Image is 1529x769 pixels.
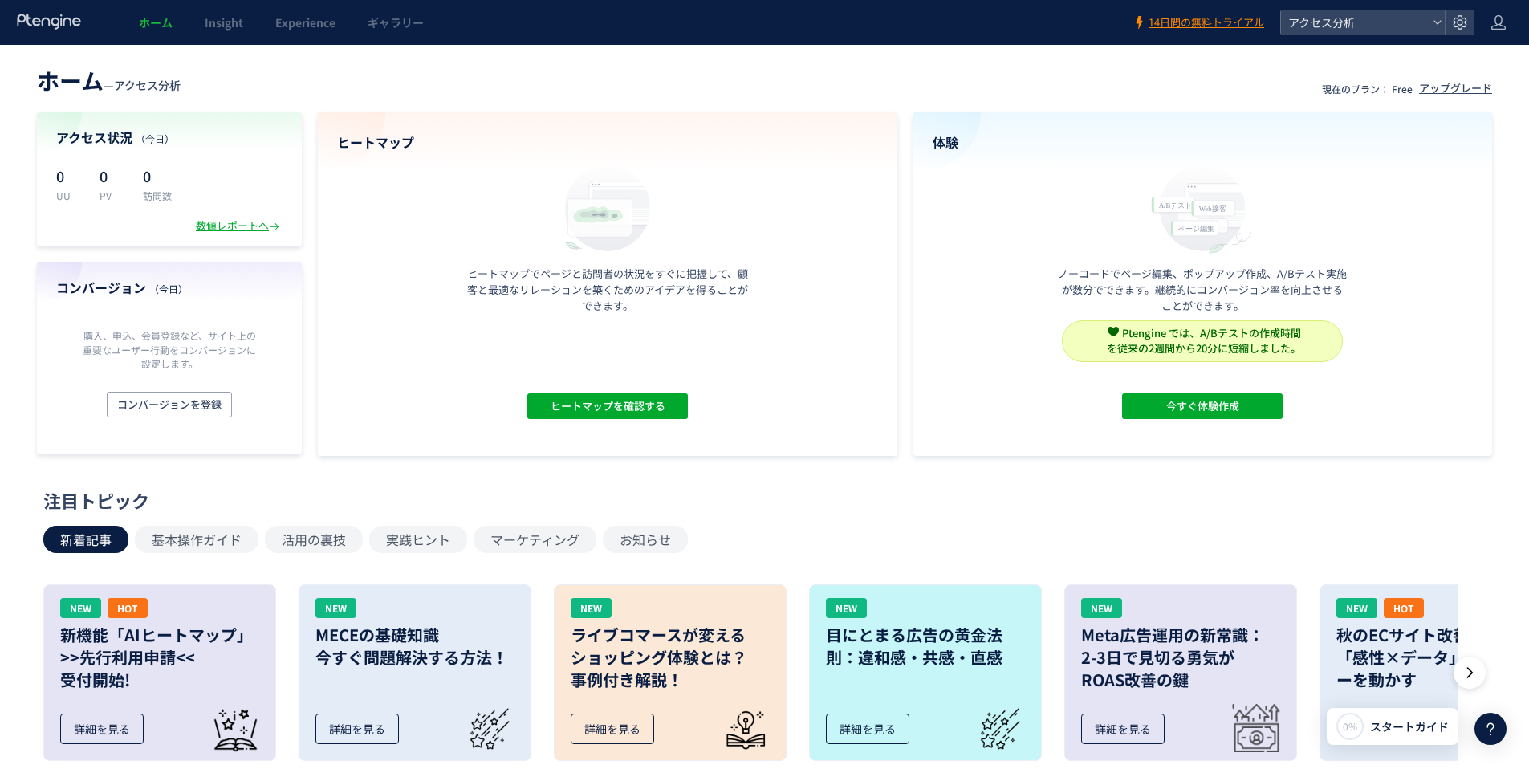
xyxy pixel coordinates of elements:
div: NEW [826,598,867,618]
button: ヒートマップを確認する [527,393,688,419]
span: ヒートマップを確認する [550,393,665,419]
img: svg+xml,%3c [1108,326,1119,337]
button: お知らせ [603,526,688,553]
div: 数値レポートへ [196,218,283,234]
div: NEW [315,598,356,618]
span: Experience [275,14,335,31]
div: HOT [1384,598,1424,618]
button: 実践ヒント [369,526,467,553]
h3: MECEの基礎知識 今すぐ問題解決する方法！ [315,624,514,669]
span: （今日） [136,132,174,145]
h3: 新機能「AIヒートマップ」 >>先行利用申請<< 受付開始! [60,624,259,691]
span: アクセス分析 [114,77,181,93]
p: 0 [100,163,124,189]
p: 現在のプラン： Free [1322,82,1413,96]
div: NEW [60,598,101,618]
p: 0 [56,163,80,189]
p: PV [100,189,124,202]
div: NEW [571,598,612,618]
h3: ライブコマースが変える ショッピング体験とは？ 事例付き解説！ [571,624,770,691]
button: 今すぐ体験作成 [1122,393,1283,419]
button: 活用の裏技 [265,526,363,553]
span: 14日間の無料トライアル [1149,15,1264,31]
div: — [37,64,181,96]
h3: Meta広告運用の新常識： 2-3日で見切る勇気が ROAS改善の鍵 [1081,624,1280,691]
div: 詳細を見る [315,714,399,744]
span: アクセス分析 [1283,10,1426,35]
div: アップグレード [1419,81,1492,96]
a: NEWHOT新機能「AIヒートマップ」>>先行利用申請<<受付開始!詳細を見る [43,584,276,761]
h4: アクセス状況 [56,128,283,147]
span: スタートガイド [1370,718,1449,735]
span: 今すぐ体験作成 [1166,393,1239,419]
p: UU [56,189,80,202]
button: 新着記事 [43,526,128,553]
button: マーケティング [474,526,596,553]
span: 0% [1343,719,1357,733]
h3: 目にとまる広告の黄金法則：違和感・共感・直感 [826,624,1025,669]
h4: 体験 [933,133,1474,152]
h4: ヒートマップ [337,133,878,152]
a: NEWMeta広告運用の新常識：2-3日で見切る勇気がROAS改善の鍵詳細を見る [1064,584,1297,761]
span: コンバージョンを登録 [117,392,222,417]
div: NEW [1336,598,1377,618]
a: NEWライブコマースが変えるショッピング体験とは？事例付き解説！詳細を見る [554,584,787,761]
div: NEW [1081,598,1122,618]
a: NEWMECEの基礎知識今すぐ問題解決する方法！詳細を見る [299,584,531,761]
div: 詳細を見る [826,714,909,744]
p: 0 [143,163,172,189]
span: （今日） [149,282,188,295]
h4: コンバージョン [56,279,283,297]
p: ノーコードでページ編集、ポップアップ作成、A/Bテスト実施が数分でできます。継続的にコンバージョン率を向上させることができます。 [1058,266,1347,314]
p: 訪問数 [143,189,172,202]
span: Ptengine では、A/Bテストの作成時間 を従来の2週間から20分に短縮しました。 [1107,325,1301,356]
div: 詳細を見る [571,714,654,744]
div: HOT [108,598,148,618]
div: 詳細を見る [60,714,144,744]
span: ホーム [139,14,173,31]
p: 購入、申込、会員登録など、サイト上の重要なユーザー行動をコンバージョンに設定します。 [79,328,260,369]
a: 14日間の無料トライアル [1133,15,1264,31]
img: home_experience_onbo_jp-C5-EgdA0.svg [1144,161,1261,255]
div: 詳細を見る [1081,714,1165,744]
button: コンバージョンを登録 [107,392,232,417]
button: 基本操作ガイド [135,526,258,553]
span: Insight [205,14,243,31]
div: 注目トピック [43,488,1478,513]
span: ホーム [37,64,104,96]
span: ギャラリー [368,14,424,31]
p: ヒートマップでページと訪問者の状況をすぐに把握して、顧客と最適なリレーションを築くためのアイデアを得ることができます。 [463,266,752,314]
a: NEW目にとまる広告の黄金法則：違和感・共感・直感詳細を見る [809,584,1042,761]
